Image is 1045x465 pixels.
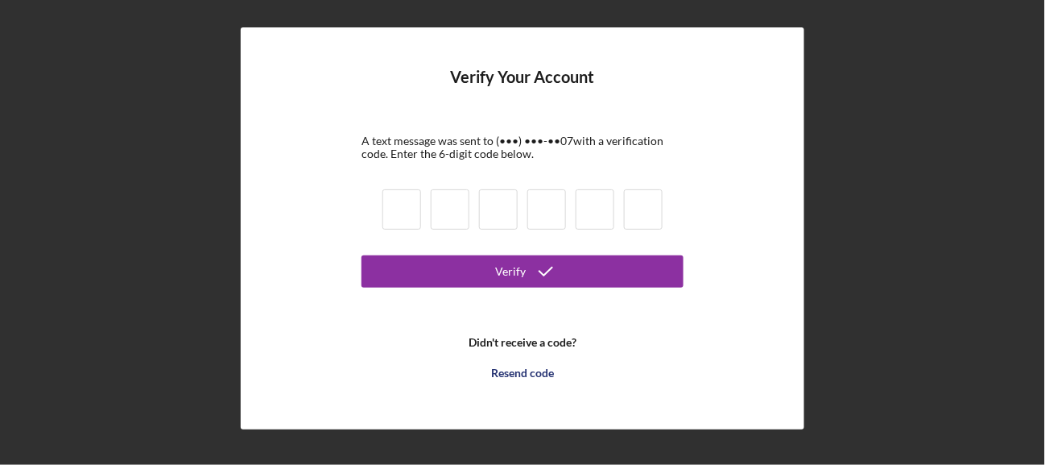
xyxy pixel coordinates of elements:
[491,357,554,389] div: Resend code
[469,336,576,349] b: Didn't receive a code?
[361,357,684,389] button: Resend code
[361,135,684,160] div: A text message was sent to (•••) •••-•• 07 with a verification code. Enter the 6-digit code below.
[495,255,526,288] div: Verify
[361,255,684,288] button: Verify
[451,68,595,110] h4: Verify Your Account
